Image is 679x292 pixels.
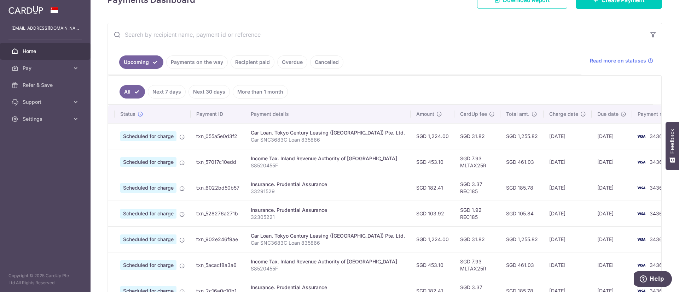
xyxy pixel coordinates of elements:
span: Scheduled for charge [120,234,176,244]
p: S8520455F [251,162,405,169]
td: [DATE] [544,123,592,149]
span: Scheduled for charge [120,209,176,219]
div: Car Loan. Tokyo Century Leasing ([GEOGRAPHIC_DATA]) Pte. Ltd. [251,129,405,136]
td: SGD 453.10 [411,149,454,175]
img: Bank Card [634,158,648,166]
td: SGD 3.37 REC185 [454,175,500,201]
th: Payment details [245,105,411,123]
td: SGD 31.82 [454,226,500,252]
td: SGD 461.03 [500,252,544,278]
td: txn_055a5e0d3f2 [191,123,245,149]
a: Payments on the way [166,55,228,69]
p: 32305221 [251,214,405,221]
img: Bank Card [634,132,648,141]
img: Bank Card [634,235,648,244]
td: SGD 453.10 [411,252,454,278]
div: Insurance. Prudential Assurance [251,207,405,214]
td: [DATE] [544,252,592,278]
a: Recipient paid [231,55,274,69]
input: Search by recipient name, payment id or reference [108,23,645,46]
span: Charge date [549,111,578,118]
span: 3436 [650,262,662,268]
span: Pay [23,65,69,72]
td: SGD 103.92 [411,201,454,226]
span: 3436 [650,159,662,165]
img: Bank Card [634,209,648,218]
button: Feedback - Show survey [666,122,679,170]
td: SGD 7.93 MLTAX25R [454,252,500,278]
span: Due date [597,111,619,118]
th: Payment ID [191,105,245,123]
a: More than 1 month [233,85,288,99]
a: Cancelled [310,55,343,69]
td: SGD 1,255.82 [500,123,544,149]
td: [DATE] [592,201,632,226]
span: Scheduled for charge [120,183,176,193]
td: SGD 461.03 [500,149,544,175]
td: txn_902e246f9ae [191,226,245,252]
span: Refer & Save [23,82,69,89]
td: SGD 1,255.82 [500,226,544,252]
td: SGD 185.78 [500,175,544,201]
span: Scheduled for charge [120,260,176,270]
span: Feedback [669,129,675,154]
td: SGD 1,224.00 [411,226,454,252]
td: txn_6022bd50b57 [191,175,245,201]
span: Scheduled for charge [120,157,176,167]
a: Overdue [277,55,307,69]
a: Read more on statuses [590,57,653,64]
td: [DATE] [592,175,632,201]
td: SGD 105.84 [500,201,544,226]
span: Support [23,99,69,106]
img: Bank Card [634,184,648,192]
a: Next 30 days [188,85,230,99]
p: S8520455F [251,265,405,272]
div: Insurance. Prudential Assurance [251,284,405,291]
td: [DATE] [544,226,592,252]
td: [DATE] [592,252,632,278]
p: [EMAIL_ADDRESS][DOMAIN_NAME] [11,25,79,32]
p: 33291529 [251,188,405,195]
span: CardUp fee [460,111,487,118]
div: Car Loan. Tokyo Century Leasing ([GEOGRAPHIC_DATA]) Pte. Ltd. [251,232,405,239]
span: Amount [416,111,434,118]
a: Upcoming [119,55,163,69]
td: SGD 182.41 [411,175,454,201]
td: SGD 31.82 [454,123,500,149]
td: [DATE] [544,149,592,175]
span: Status [120,111,135,118]
td: SGD 1,224.00 [411,123,454,149]
span: Home [23,48,69,55]
img: CardUp [8,6,43,14]
img: Bank Card [634,261,648,269]
span: 3436 [650,133,662,139]
td: txn_57017c10edd [191,149,245,175]
span: 3436 [650,185,662,191]
td: [DATE] [592,226,632,252]
a: All [120,85,145,99]
p: Car SNC3683C Loan 835866 [251,239,405,246]
td: SGD 7.93 MLTAX25R [454,149,500,175]
td: txn_528276a271b [191,201,245,226]
div: Income Tax. Inland Revenue Authority of [GEOGRAPHIC_DATA] [251,258,405,265]
td: [DATE] [544,175,592,201]
td: [DATE] [592,123,632,149]
span: Read more on statuses [590,57,646,64]
span: 3436 [650,210,662,216]
div: Income Tax. Inland Revenue Authority of [GEOGRAPHIC_DATA] [251,155,405,162]
td: [DATE] [544,201,592,226]
iframe: Opens a widget where you can find more information [634,271,672,288]
p: Car SNC3683C Loan 835866 [251,136,405,143]
td: [DATE] [592,149,632,175]
td: txn_5acacf8a3a6 [191,252,245,278]
span: 3436 [650,236,662,242]
a: Next 7 days [148,85,186,99]
span: Scheduled for charge [120,131,176,141]
td: SGD 1.92 REC185 [454,201,500,226]
span: Settings [23,115,69,123]
span: Total amt. [506,111,529,118]
div: Insurance. Prudential Assurance [251,181,405,188]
